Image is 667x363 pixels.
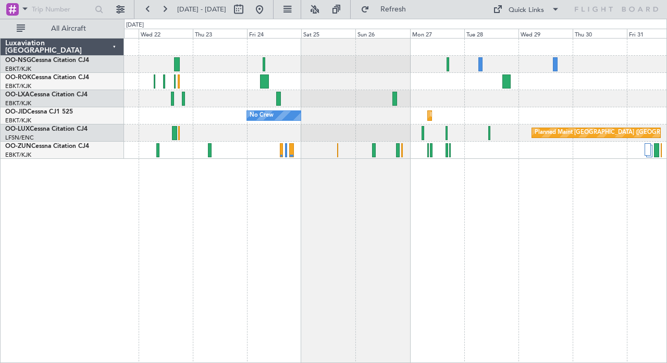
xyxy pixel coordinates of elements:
span: Refresh [372,6,415,13]
span: OO-LXA [5,92,30,98]
input: Trip Number [32,2,92,17]
a: EBKT/KJK [5,151,31,159]
div: No Crew [250,108,274,123]
a: OO-LUXCessna Citation CJ4 [5,126,88,132]
a: EBKT/KJK [5,82,31,90]
div: Mon 27 [410,29,464,38]
a: OO-LXACessna Citation CJ4 [5,92,88,98]
span: OO-ROK [5,74,31,81]
div: Planned Maint Kortrijk-[GEOGRAPHIC_DATA] [430,108,552,123]
div: Thu 23 [193,29,247,38]
a: LFSN/ENC [5,134,34,142]
span: OO-NSG [5,57,31,64]
button: All Aircraft [11,20,113,37]
span: All Aircraft [27,25,110,32]
a: EBKT/KJK [5,117,31,124]
div: Tue 28 [464,29,518,38]
div: Fri 24 [247,29,301,38]
div: Sun 26 [355,29,410,38]
div: Wed 29 [518,29,573,38]
span: OO-LUX [5,126,30,132]
button: Quick Links [488,1,565,18]
span: [DATE] - [DATE] [177,5,226,14]
a: EBKT/KJK [5,99,31,107]
a: OO-JIDCessna CJ1 525 [5,109,73,115]
a: EBKT/KJK [5,65,31,73]
span: OO-JID [5,109,27,115]
div: [DATE] [126,21,144,30]
a: OO-ROKCessna Citation CJ4 [5,74,89,81]
div: Quick Links [509,5,544,16]
div: Thu 30 [573,29,627,38]
span: OO-ZUN [5,143,31,149]
a: OO-NSGCessna Citation CJ4 [5,57,89,64]
div: Wed 22 [139,29,193,38]
a: OO-ZUNCessna Citation CJ4 [5,143,89,149]
button: Refresh [356,1,418,18]
div: Sat 25 [301,29,355,38]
